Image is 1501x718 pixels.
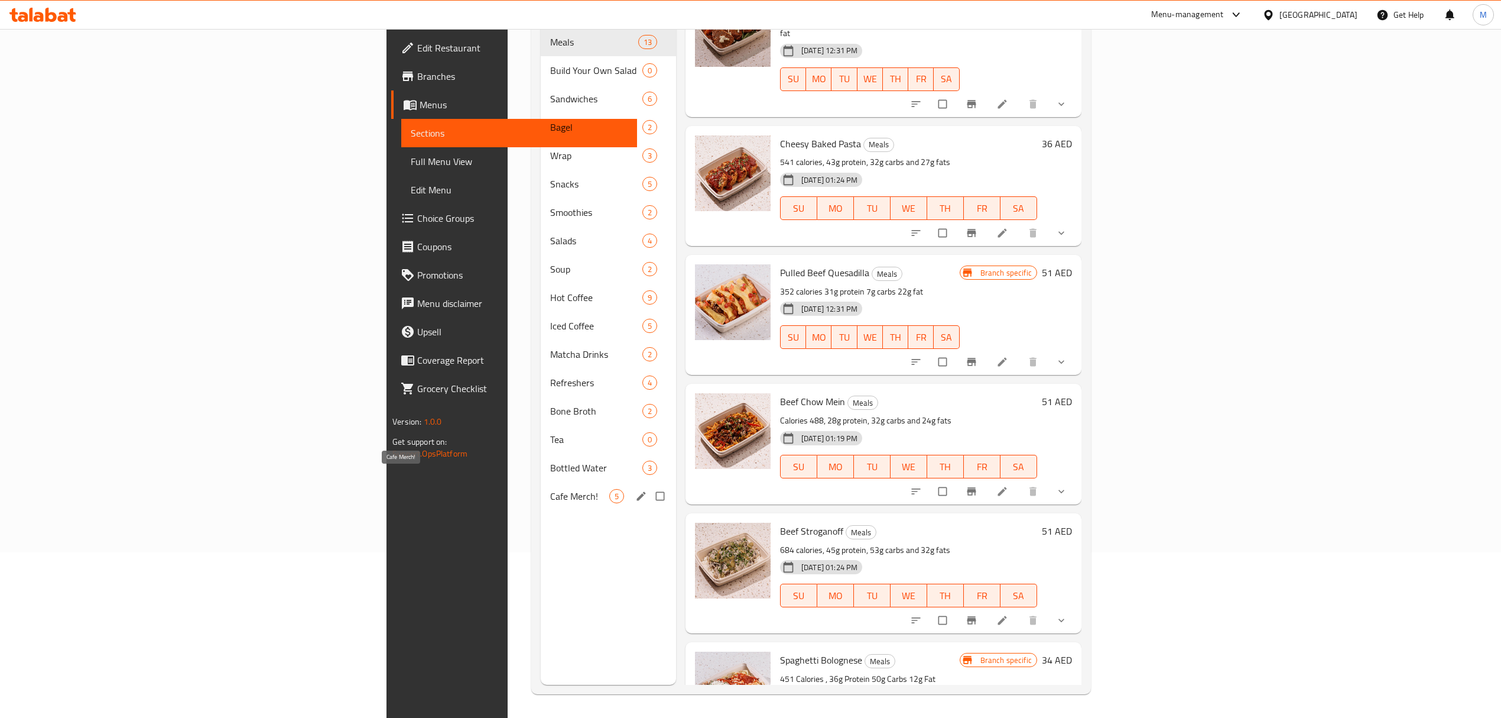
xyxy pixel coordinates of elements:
span: [DATE] 12:31 PM [797,303,862,315]
span: 2 [643,122,657,133]
div: items [642,376,657,390]
span: 5 [610,491,623,502]
span: Meals [865,655,895,668]
span: 13 [639,37,657,48]
span: Choice Groups [417,211,628,225]
span: 0 [643,434,657,445]
span: 2 [643,349,657,360]
div: Build Your Own Salad0 [541,56,676,85]
div: Tea0 [541,425,676,454]
button: Branch-specific-item [959,607,987,633]
span: Cafe Merch! [550,489,609,503]
span: Promotions [417,268,628,282]
span: Cheesy Baked Pasta [780,135,861,153]
div: Hot Coffee9 [541,283,676,312]
div: Snacks5 [541,170,676,198]
span: TH [932,458,959,476]
button: SA [1000,584,1037,607]
div: items [638,35,657,49]
button: FR [908,325,934,349]
button: MO [806,67,831,91]
button: WE [891,455,927,478]
span: Branch specific [976,267,1037,279]
span: FR [913,329,929,346]
img: Beef Chow Mein [695,393,771,469]
span: 5 [643,321,657,332]
button: WE [857,67,883,91]
a: Choice Groups [391,204,637,232]
span: 3 [643,463,657,474]
button: TH [927,584,964,607]
span: Beef Stroganoff [780,522,843,540]
button: delete [1020,349,1048,375]
span: FR [913,70,929,88]
button: SA [1000,196,1037,220]
a: Coverage Report [391,346,637,374]
button: show more [1048,607,1077,633]
button: TU [854,196,891,220]
span: Meals [864,138,894,151]
span: Edit Restaurant [417,41,628,55]
span: Bone Broth [550,404,642,418]
span: 4 [643,377,657,389]
div: items [642,177,657,191]
button: delete [1020,607,1048,633]
span: Pulled Beef Quesadilla [780,264,869,282]
button: edit [633,489,651,504]
button: TH [883,325,908,349]
span: TU [859,587,886,604]
div: Sandwiches6 [541,85,676,113]
div: Refreshers [550,376,642,390]
button: FR [908,67,934,91]
span: Upsell [417,325,628,339]
span: Select to update [931,480,956,503]
p: 451 Calories , 36g Protein 50g Carbs 12g Fat [780,672,960,687]
p: 352 calories 31g protein 7g carbs 22g fat [780,284,960,299]
span: SU [785,70,801,88]
span: TU [859,458,886,476]
span: [DATE] 01:24 PM [797,562,862,573]
span: Menus [420,98,628,112]
div: Wrap [550,148,642,163]
button: show more [1048,220,1077,246]
div: items [642,63,657,77]
a: Sections [401,119,637,147]
span: Meals [848,396,878,410]
nav: Menu sections [541,23,676,515]
button: sort-choices [903,349,931,375]
div: Iced Coffee [550,319,642,333]
p: Calories 488, 28g protein, 32g carbs and 24g fats [780,413,1037,428]
div: Meals [863,138,894,152]
button: SU [780,67,806,91]
span: Meals [550,35,638,49]
span: MO [822,200,849,217]
span: WE [895,458,922,476]
span: SU [785,458,813,476]
div: Meals [865,654,895,668]
button: TU [831,325,857,349]
span: Bagel [550,120,642,134]
button: show more [1048,91,1077,117]
svg: Show Choices [1055,486,1067,497]
span: WE [862,70,878,88]
button: Branch-specific-item [959,91,987,117]
a: Edit menu item [996,227,1011,239]
span: Smoothies [550,205,642,219]
span: 1.0.0 [424,414,442,429]
div: Menu-management [1151,8,1224,22]
button: TH [883,67,908,91]
span: SA [938,70,954,88]
div: Bone Broth2 [541,397,676,425]
span: WE [862,329,878,346]
span: Select to update [931,609,956,632]
button: TU [831,67,857,91]
div: items [642,404,657,418]
svg: Show Choices [1055,227,1067,239]
button: FR [964,196,1000,220]
button: delete [1020,91,1048,117]
span: Version: [392,414,421,429]
div: Bagel2 [541,113,676,141]
span: Branches [417,69,628,83]
span: Select to update [931,222,956,244]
